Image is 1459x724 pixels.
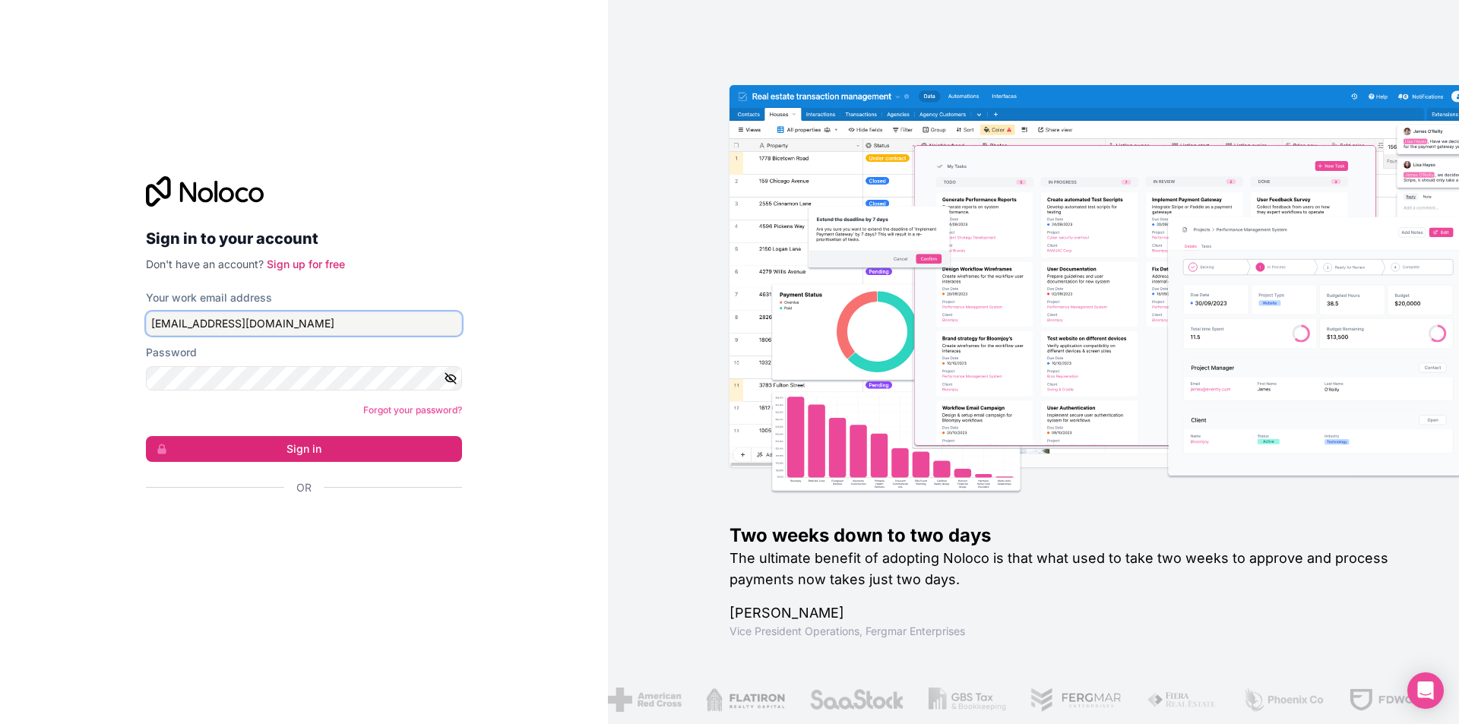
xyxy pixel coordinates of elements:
img: /assets/phoenix-BREaitsQ.png [1242,688,1324,712]
input: Password [146,366,462,390]
h1: [PERSON_NAME] [729,602,1410,624]
img: /assets/american-red-cross-BAupjrZR.png [608,688,682,712]
img: /assets/fdworks-Bi04fVtw.png [1349,688,1438,712]
img: /assets/gbstax-C-GtDUiK.png [929,688,1006,712]
img: /assets/fiera-fwj2N5v4.png [1147,688,1218,712]
span: Or [296,480,312,495]
input: Email address [146,311,462,336]
h2: Sign in to your account [146,225,462,252]
a: Sign up for free [267,258,345,270]
div: Open Intercom Messenger [1407,672,1444,709]
span: Don't have an account? [146,258,264,270]
label: Your work email address [146,290,272,305]
iframe: Sign in with Google Button [138,512,457,545]
img: /assets/flatiron-C8eUkumj.png [706,688,785,712]
img: /assets/fergmar-CudnrXN5.png [1030,688,1123,712]
h2: The ultimate benefit of adopting Noloco is that what used to take two weeks to approve and proces... [729,548,1410,590]
label: Password [146,345,197,360]
button: Sign in [146,436,462,462]
img: /assets/saastock-C6Zbiodz.png [809,688,905,712]
a: Forgot your password? [363,404,462,416]
h1: Vice President Operations , Fergmar Enterprises [729,624,1410,639]
h1: Two weeks down to two days [729,523,1410,548]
